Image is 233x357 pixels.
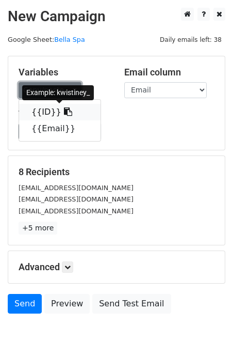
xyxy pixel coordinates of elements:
small: [EMAIL_ADDRESS][DOMAIN_NAME] [19,195,134,203]
small: [EMAIL_ADDRESS][DOMAIN_NAME] [19,207,134,215]
a: {{Email}} [19,120,101,137]
div: 聊天小组件 [181,307,233,357]
a: Preview [44,294,90,314]
iframe: Chat Widget [181,307,233,357]
a: +5 more [19,222,57,235]
a: Copy/paste... [19,82,81,98]
h2: New Campaign [8,8,225,25]
small: [EMAIL_ADDRESS][DOMAIN_NAME] [19,184,134,192]
div: Example: kwistiney_ [22,85,94,100]
h5: 8 Recipients [19,166,214,178]
a: {{ID}} [19,104,101,120]
span: Daily emails left: 38 [156,34,225,45]
small: Google Sheet: [8,36,85,43]
a: Bella Spa [54,36,85,43]
a: Daily emails left: 38 [156,36,225,43]
a: Send Test Email [92,294,171,314]
h5: Email column [124,67,214,78]
h5: Advanced [19,261,214,273]
h5: Variables [19,67,109,78]
a: Send [8,294,42,314]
